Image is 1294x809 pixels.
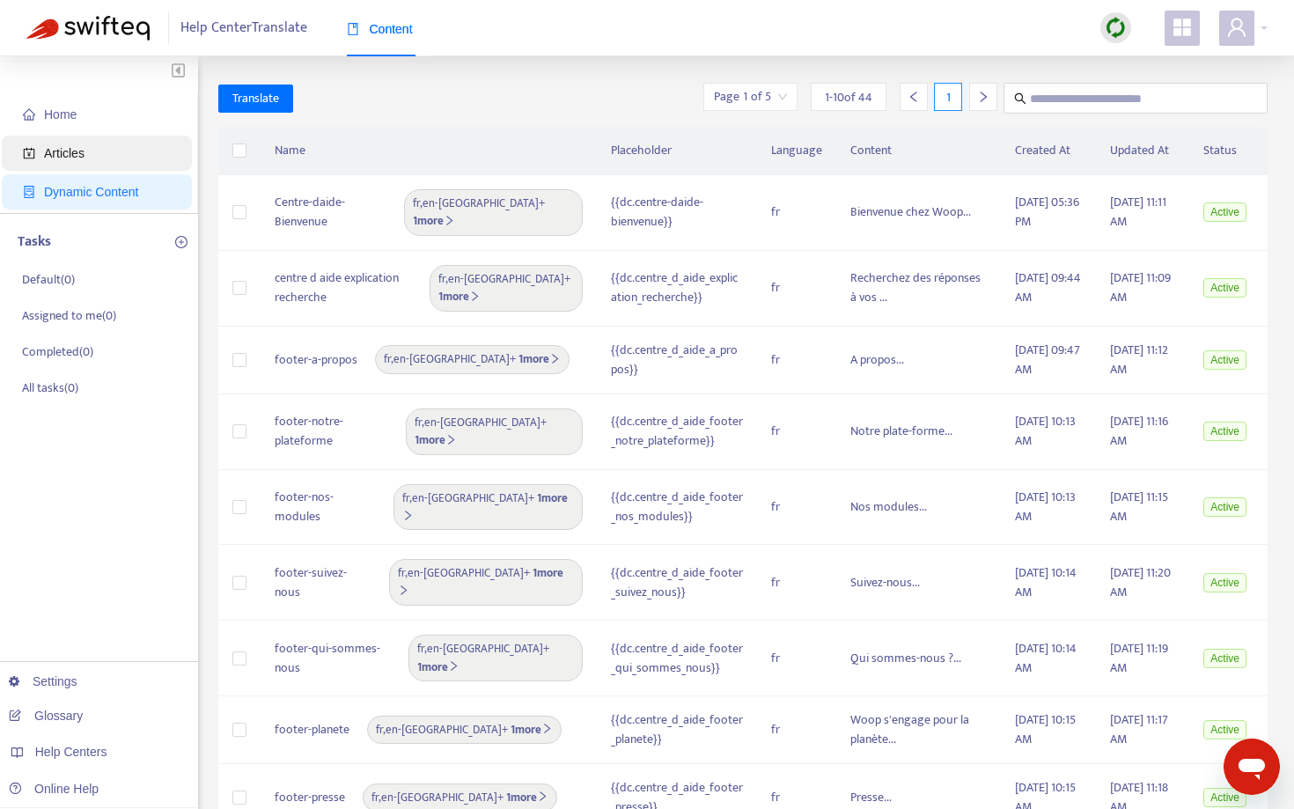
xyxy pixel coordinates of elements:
span: , + [402,489,574,526]
b: 1 more [508,720,553,739]
th: Updated At [1096,127,1189,175]
span: plus-circle [175,236,187,248]
span: Nos modules... [850,496,927,517]
span: book [347,23,359,35]
b: 1 more [402,489,568,526]
td: fr [757,470,836,546]
span: Qui sommes-nous ?... [850,648,961,668]
span: footer-presse [275,788,345,807]
span: , + [371,789,548,806]
div: {{dc.centre_d_aide_a_propos}} [611,341,743,379]
div: {{dc.centre_d_aide_footer_planete}} [611,710,743,749]
th: Placeholder [597,127,757,175]
span: right [448,660,460,672]
span: Centre-daide-Bienvenue [275,193,387,232]
span: right [445,434,457,445]
span: 1 - 10 of 44 [825,88,872,107]
span: fr [384,349,391,369]
div: {{dc.centre_d_aide_footer_nos_modules}} [611,488,743,526]
td: [DATE] 09:47 AM [1001,327,1096,394]
span: right [977,91,989,103]
span: fr [376,720,383,739]
td: [DATE] 10:13 AM [1001,470,1096,546]
a: Settings [9,674,77,688]
span: , + [384,350,561,368]
p: Default ( 0 ) [22,270,75,289]
div: {{dc.centre_d_aide_footer_notre_plateforme}} [611,412,743,451]
span: right [444,215,455,226]
span: home [23,108,35,121]
span: right [469,291,481,302]
span: fr [413,194,420,213]
td: fr [757,327,836,394]
span: en-[GEOGRAPHIC_DATA] [393,349,510,369]
span: fr [417,639,424,658]
span: Active [1203,649,1246,668]
td: [DATE] 11:20 AM [1096,545,1189,621]
span: , + [415,414,573,450]
span: footer-qui-sommes-nous [275,639,391,678]
span: Notre plate-forme... [850,421,952,441]
span: right [549,353,561,364]
td: [DATE] 11:09 AM [1096,251,1189,327]
img: Swifteq [26,16,150,40]
span: right [398,585,409,596]
td: [DATE] 10:13 AM [1001,394,1096,470]
td: [DATE] 11:19 AM [1096,621,1189,696]
td: fr [757,175,836,251]
span: en-[GEOGRAPHIC_DATA] [423,194,539,213]
span: Active [1203,573,1246,592]
span: right [537,791,548,802]
span: fr [402,489,409,508]
span: account-book [23,147,35,159]
span: fr [371,788,379,807]
b: 1 more [504,788,548,807]
span: en-[GEOGRAPHIC_DATA] [408,563,524,583]
b: 1 more [438,287,481,306]
span: fr [438,269,445,289]
span: Content [347,22,413,36]
th: Language [757,127,836,175]
td: [DATE] 09:44 AM [1001,251,1096,327]
td: [DATE] 11:11 AM [1096,175,1189,251]
span: right [402,510,414,521]
span: Home [44,107,77,121]
button: Translate [218,85,293,113]
span: Active [1203,497,1246,517]
th: Content [836,127,1002,175]
span: , + [413,195,573,231]
th: Status [1189,127,1268,175]
b: 1 more [398,563,563,600]
span: en-[GEOGRAPHIC_DATA] [412,489,528,508]
td: [DATE] 11:17 AM [1096,696,1189,764]
td: [DATE] 10:15 AM [1001,696,1096,764]
span: footer-nos-modules [275,488,376,526]
div: {{dc.centre_d_aide_footer_qui_sommes_nous}} [611,639,743,678]
span: Articles [44,146,85,160]
th: Name [261,127,597,175]
span: , + [376,721,553,739]
span: Bienvenue chez Woop... [850,202,971,222]
td: fr [757,394,836,470]
span: , + [438,270,573,306]
span: Presse... [850,787,892,807]
td: [DATE] 11:15 AM [1096,470,1189,546]
span: Active [1203,202,1246,222]
div: {{dc.centre_d_aide_footer_suivez_nous}} [611,563,743,602]
p: Tasks [18,232,51,253]
div: {{dc.centre_d_aide_explication_recherche}} [611,268,743,307]
td: fr [757,696,836,764]
td: [DATE] 05:36 PM [1001,175,1096,251]
td: [DATE] 11:16 AM [1096,394,1189,470]
td: [DATE] 11:12 AM [1096,327,1189,394]
span: A propos... [850,349,904,370]
b: 1 more [415,430,457,450]
span: Woop s'engage pour la planète... [850,710,969,749]
span: en-[GEOGRAPHIC_DATA] [424,413,540,432]
span: fr [398,563,405,583]
b: 1 more [516,349,561,369]
span: search [1014,92,1026,105]
span: footer-suivez-nous [275,563,371,602]
span: footer-notre-plateforme [275,412,389,451]
b: 1 more [417,658,460,677]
